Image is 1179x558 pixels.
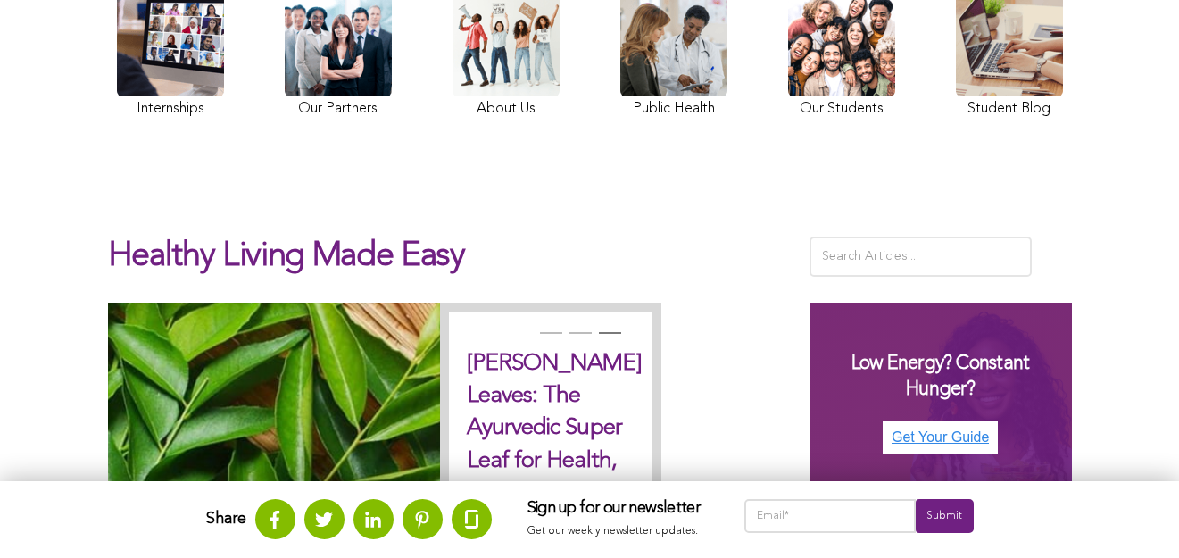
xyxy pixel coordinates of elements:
h3: Low Energy? Constant Hunger? [827,351,1054,402]
input: Search Articles... [810,237,1033,277]
button: 2 of 3 [569,332,587,350]
h3: Sign up for our newsletter [527,499,709,519]
img: Get Your Guide [883,421,998,454]
iframe: Chat Widget [1090,472,1179,558]
input: Email* [744,499,917,533]
strong: Share [206,511,246,527]
p: Get our weekly newsletter updates. [527,522,709,542]
button: 1 of 3 [540,332,558,350]
h1: Healthy Living Made Easy [108,237,783,294]
img: glassdoor.svg [465,510,478,529]
h2: [PERSON_NAME] Leaves: The Ayurvedic Super Leaf for Health, Hair, and Skin [467,347,635,510]
button: 3 of 3 [599,332,617,350]
input: Submit [916,499,973,533]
